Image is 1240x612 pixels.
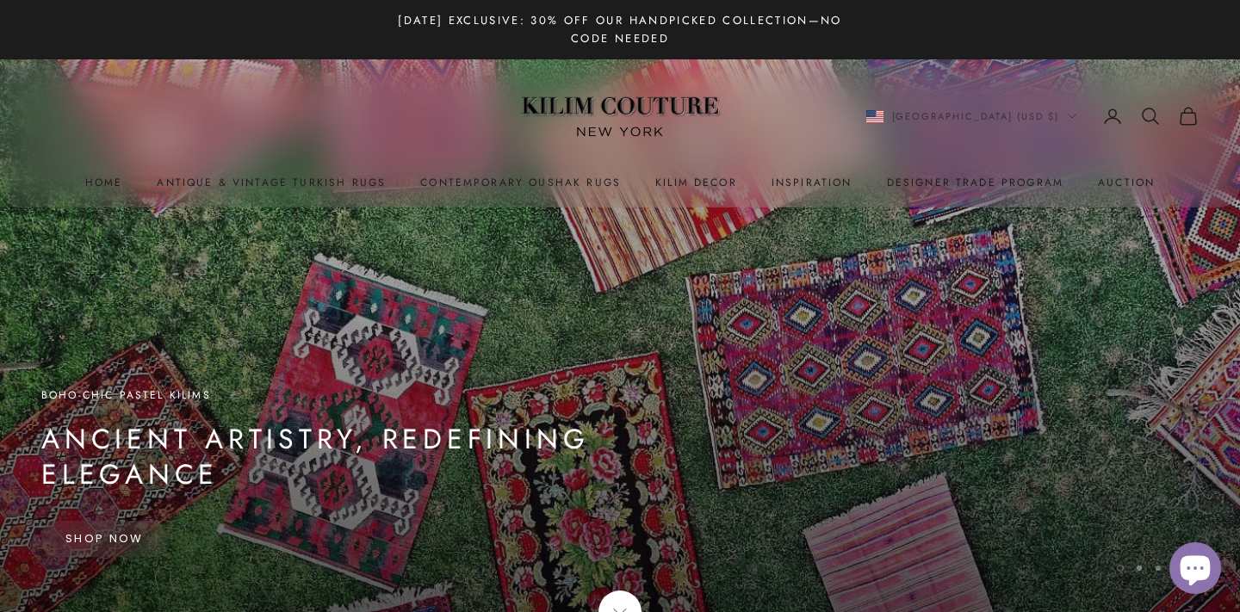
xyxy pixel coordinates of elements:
a: Inspiration [772,174,852,191]
a: Antique & Vintage Turkish Rugs [157,174,386,191]
nav: Primary navigation [41,174,1199,191]
a: Home [85,174,123,191]
img: United States [866,110,883,123]
inbox-online-store-chat: Shopify online store chat [1164,542,1226,598]
p: Boho-Chic Pastel Kilims [41,386,713,404]
a: Contemporary Oushak Rugs [420,174,621,191]
summary: Kilim Decor [655,174,737,191]
button: Change country or currency [866,108,1077,124]
p: [DATE] Exclusive: 30% Off Our Handpicked Collection—No Code Needed [379,11,861,48]
span: [GEOGRAPHIC_DATA] (USD $) [892,108,1060,124]
a: Designer Trade Program [887,174,1064,191]
p: Ancient Artistry, Redefining Elegance [41,422,713,493]
a: Shop Now [41,521,168,557]
img: Logo of Kilim Couture New York [512,76,728,158]
nav: Secondary navigation [866,106,1200,127]
a: Auction [1098,174,1155,191]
